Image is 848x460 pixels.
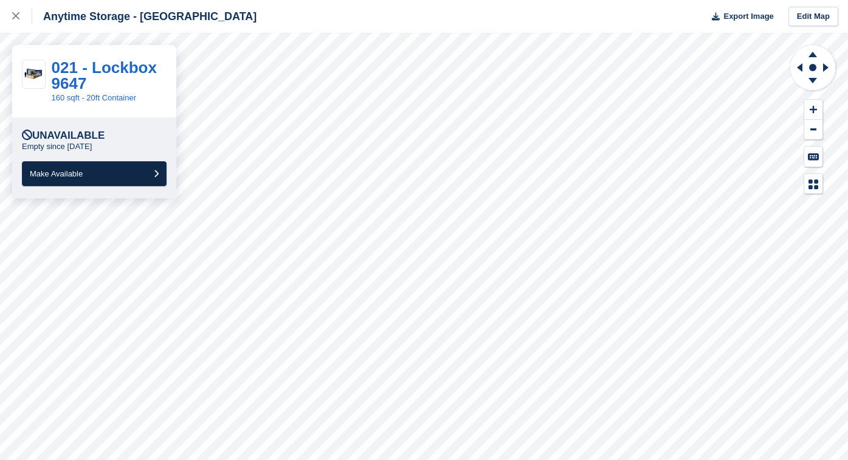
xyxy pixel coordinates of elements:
[723,10,773,23] span: Export Image
[804,100,822,120] button: Zoom In
[22,142,92,152] p: Empty since [DATE]
[32,9,257,24] div: Anytime Storage - [GEOGRAPHIC_DATA]
[804,147,822,167] button: Keyboard Shortcuts
[30,169,83,178] span: Make Available
[22,161,167,186] button: Make Available
[705,7,774,27] button: Export Image
[804,120,822,140] button: Zoom Out
[788,7,838,27] a: Edit Map
[52,93,136,102] a: 160 sqft - 20ft Container
[22,66,45,82] img: 20.jpg
[52,58,157,92] a: 021 - Lockbox 9647
[804,174,822,194] button: Map Legend
[22,130,105,142] div: Unavailable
